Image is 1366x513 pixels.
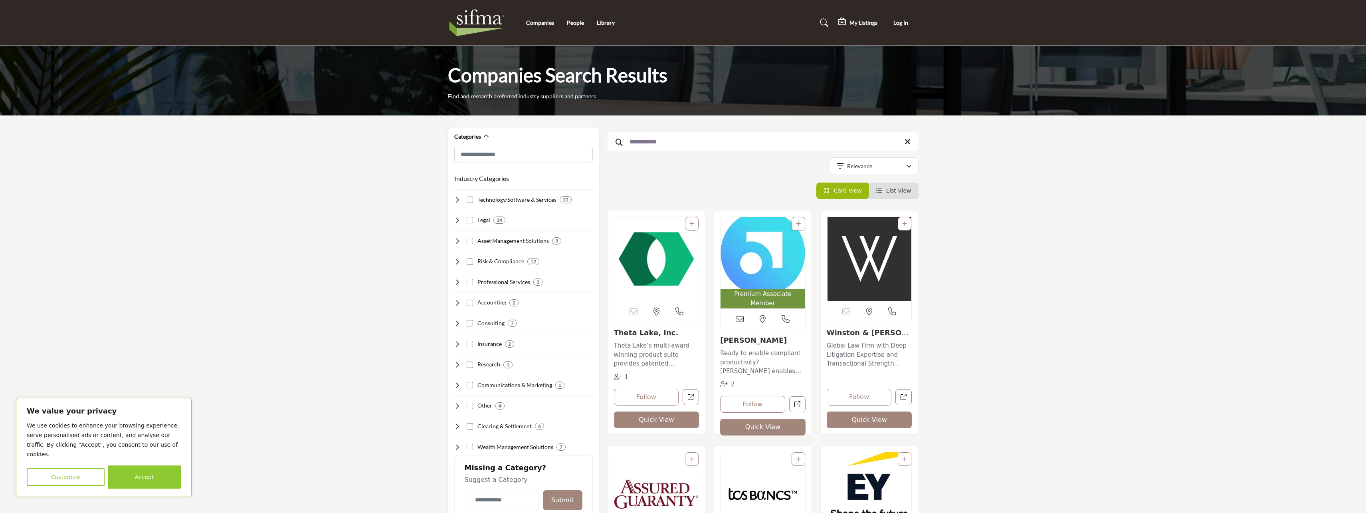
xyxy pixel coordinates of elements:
[467,238,473,244] input: Select Asset Management Solutions checkbox
[467,320,473,326] input: Select Consulting checkbox
[477,360,500,368] h4: Research: Conducting market, financial, economic, and industry research for securities industry p...
[847,162,872,170] p: Relevance
[527,258,539,265] div: 12 Results For Risk & Compliance
[614,217,699,301] a: Open Listing in new tab
[467,197,473,203] input: Select Technology/Software & Services checkbox
[555,238,558,244] b: 3
[538,424,541,429] b: 6
[567,19,584,26] a: People
[467,341,473,347] input: Select Insurance checkbox
[108,465,181,489] button: Accept
[16,398,192,497] div: We value your privacy
[503,361,513,368] div: 1 Results For Research
[812,16,833,29] a: Search
[465,463,582,475] h2: Missing a Category?
[869,183,919,199] li: List View
[721,217,805,308] a: Open Listing in new tab
[477,340,502,348] h4: Insurance: Offering insurance solutions to protect securities industry firms from various risks.
[477,443,553,451] h4: Wealth Management Solutions: Providing comprehensive wealth management services to high-net-worth...
[827,341,912,368] p: Global Law Firm with Deep Litigation Expertise and Transactional Strength Winston & [PERSON_NAME]...
[477,422,532,430] h4: Clearing & Settlement: Facilitating the efficient processing, clearing, and settlement of securit...
[448,7,510,39] img: Site Logo
[614,217,699,301] img: Theta Lake, Inc.
[720,336,806,345] h3: Smarsh
[902,456,907,462] a: Add To List
[477,402,492,410] h4: Other: Encompassing various other services and organizations supporting the securities industry e...
[533,278,542,286] div: 3 Results For Professional Services
[683,389,699,406] a: Open theta-lake-inc in new tab
[467,300,473,306] input: Select Accounting checkbox
[507,362,509,368] b: 1
[830,157,919,175] button: Relevance
[508,341,511,347] b: 2
[624,374,628,381] span: 1
[558,382,561,388] b: 1
[454,174,509,183] h3: Industry Categories
[720,347,806,376] a: Ready to enable compliant productivity? [PERSON_NAME] enables companies to transform oversight in...
[720,396,785,413] button: Follow
[454,133,481,141] h2: Categories
[827,412,912,428] button: Quick View
[614,339,699,368] a: Theta Lake’s multi-award winning product suite provides patented compliance and security for mode...
[465,476,528,483] span: Suggest a Category
[827,339,912,368] a: Global Law Firm with Deep Litigation Expertise and Transactional Strength Winston & [PERSON_NAME]...
[27,468,105,486] button: Customize
[720,419,806,435] button: Quick View
[876,187,911,194] a: View List
[495,402,505,410] div: 4 Results For Other
[477,381,552,389] h4: Communications & Marketing: Delivering marketing, public relations, and investor relations servic...
[477,237,549,245] h4: Asset Management Solutions: Offering investment strategies, portfolio management, and performance...
[824,187,862,194] a: View Card
[614,373,629,382] div: Followers
[477,278,530,286] h4: Professional Services: Delivering staffing, training, and outsourcing services to support securit...
[614,341,699,368] p: Theta Lake’s multi-award winning product suite provides patented compliance and security for mode...
[509,299,519,306] div: 2 Results For Accounting
[497,217,502,223] b: 14
[467,362,473,368] input: Select Research checkbox
[563,197,568,203] b: 22
[827,389,892,406] button: Follow
[827,328,911,346] a: Winston & [PERSON_NAME] LLP...
[722,290,804,308] span: Premium Associate Member
[833,187,861,194] span: Card View
[597,19,615,26] a: Library
[537,279,539,285] b: 3
[535,423,544,430] div: 6 Results For Clearing & Settlement
[477,298,506,306] h4: Accounting: Providing financial reporting, auditing, tax, and advisory services to securities ind...
[477,196,556,204] h4: Technology/Software & Services: Developing and implementing technology solutions to support secur...
[511,320,514,326] b: 7
[477,319,505,327] h4: Consulting: Providing strategic, operational, and technical consulting services to securities ind...
[902,221,907,227] a: Add To List
[689,221,694,227] a: Add To List
[614,328,699,337] h3: Theta Lake, Inc.
[721,217,805,289] img: Smarsh
[526,19,554,26] a: Companies
[467,279,473,285] input: Select Professional Services checkbox
[849,19,877,26] h5: My Listings
[720,380,735,389] div: Followers
[893,19,908,26] span: Log In
[720,336,787,344] a: [PERSON_NAME]
[689,456,694,462] a: Add To List
[895,389,912,406] a: Open winston-strawn-llp in new tab
[827,328,912,337] h3: Winston & Strawn LLP
[27,406,181,416] p: We value your privacy
[827,217,912,301] img: Winston & Strawn LLP
[796,221,801,227] a: Add To List
[505,340,514,348] div: 2 Results For Insurance
[499,403,501,409] b: 4
[827,217,912,301] a: Open Listing in new tab
[720,349,806,376] p: Ready to enable compliant productivity? [PERSON_NAME] enables companies to transform oversight in...
[838,18,877,28] div: My Listings
[816,183,869,199] li: Card View
[467,382,473,388] input: Select Communications & Marketing checkbox
[614,389,679,406] button: Follow
[448,63,667,87] h1: Companies Search Results
[886,187,911,194] span: List View
[614,412,699,428] button: Quick View
[467,444,473,450] input: Select Wealth Management Solutions checkbox
[560,444,562,450] b: 7
[560,196,572,203] div: 22 Results For Technology/Software & Services
[508,320,517,327] div: 7 Results For Consulting
[513,300,515,306] b: 2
